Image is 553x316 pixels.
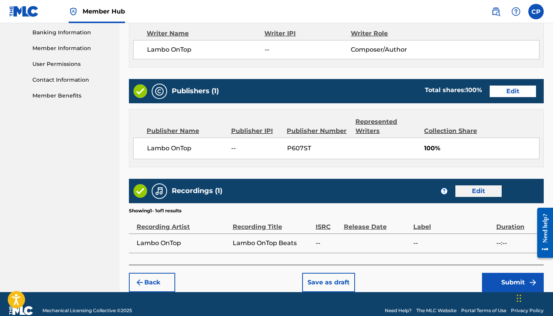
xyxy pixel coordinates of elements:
[42,307,132,314] span: Mechanical Licensing Collective © 2025
[134,84,147,98] img: Valid
[514,279,553,316] iframe: Chat Widget
[32,29,110,37] a: Banking Information
[424,126,483,136] div: Collection Share
[466,86,482,94] span: 100 %
[155,187,164,196] img: Recordings
[147,144,225,153] span: Lambo OnTop
[482,273,544,292] button: Submit
[233,214,312,232] div: Recording Title
[155,87,164,96] img: Publishers
[32,44,110,52] a: Member Information
[351,29,430,38] div: Writer Role
[129,273,175,292] button: Back
[344,214,409,232] div: Release Date
[32,76,110,84] a: Contact Information
[508,4,524,19] div: Help
[511,7,521,16] img: help
[511,307,544,314] a: Privacy Policy
[129,207,181,214] p: Showing 1 - 1 of 1 results
[265,45,351,54] span: --
[425,86,482,95] div: Total shares:
[488,4,504,19] a: Public Search
[233,239,312,248] span: Lambo OnTop Beats
[528,4,544,19] div: User Menu
[172,87,219,96] h5: Publishers (1)
[302,273,355,292] button: Save as draft
[172,187,222,195] h5: Recordings (1)
[137,214,229,232] div: Recording Artist
[385,307,412,314] a: Need Help?
[137,239,229,248] span: Lambo OnTop
[496,239,540,248] span: --:--
[69,7,78,16] img: Top Rightsholder
[32,60,110,68] a: User Permissions
[231,126,281,136] div: Publisher IPI
[9,6,39,17] img: MLC Logo
[134,184,147,198] img: Valid
[490,86,536,97] button: Edit
[461,307,506,314] a: Portal Terms of Use
[491,7,501,16] img: search
[416,307,457,314] a: The MLC Website
[531,200,553,266] iframe: Resource Center
[83,7,125,16] span: Member Hub
[351,45,429,54] span: Composer/Author
[287,144,350,153] span: P607ST
[287,126,350,136] div: Publisher Number
[316,239,340,248] span: --
[264,29,351,38] div: Writer IPI
[147,45,265,54] span: Lambo OnTop
[424,144,539,153] span: 100%
[316,214,340,232] div: ISRC
[355,117,418,136] div: Represented Writers
[455,185,502,197] button: Edit
[147,126,225,136] div: Publisher Name
[496,214,540,232] div: Duration
[135,278,144,287] img: 7ee5dd4eb1f8a8e3ef2f.svg
[441,188,447,194] span: ?
[147,29,264,38] div: Writer Name
[413,239,492,248] span: --
[413,214,492,232] div: Label
[528,278,538,287] img: f7272a7cc735f4ea7f67.svg
[32,92,110,100] a: Member Benefits
[517,287,521,310] div: Drag
[9,306,33,315] img: logo
[231,144,281,153] span: --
